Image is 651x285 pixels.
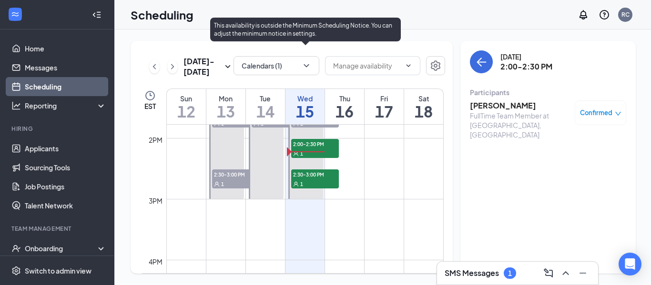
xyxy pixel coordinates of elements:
svg: WorkstreamLogo [10,10,20,19]
svg: Settings [430,60,441,71]
div: [DATE] [500,52,552,61]
div: Switch to admin view [25,266,92,275]
div: Hiring [11,125,104,133]
svg: ChevronDown [405,62,412,69]
div: Thu [325,94,364,103]
h3: 2:00-2:30 PM [500,61,552,72]
button: ComposeMessage [541,265,556,281]
h1: 12 [167,103,206,119]
div: Open Intercom Messenger [619,253,641,275]
h1: 16 [325,103,364,119]
svg: ChevronUp [560,267,571,279]
button: ChevronLeft [149,59,160,74]
svg: User [293,181,299,187]
span: down [615,110,621,117]
svg: Collapse [92,10,102,20]
a: Applicants [25,139,106,158]
div: 2pm [147,135,164,145]
div: FullTime Team Member at [GEOGRAPHIC_DATA], [GEOGRAPHIC_DATA] [470,111,570,139]
a: October 12, 2025 [167,89,206,124]
span: 2:30-3:00 PM [291,169,339,179]
a: Job Postings [25,177,106,196]
a: Sourcing Tools [25,158,106,177]
h3: SMS Messages [445,268,499,278]
input: Manage availability [333,60,401,71]
a: October 16, 2025 [325,89,364,124]
div: Mon [206,94,245,103]
span: 2:00-2:30 PM [291,139,339,148]
span: 1 [300,181,303,187]
svg: SmallChevronDown [222,61,234,72]
a: Scheduling [25,77,106,96]
a: Settings [426,56,445,77]
div: Sun [167,94,206,103]
a: October 13, 2025 [206,89,245,124]
div: Reporting [25,101,107,110]
svg: UserCheck [11,244,21,253]
div: Wed [285,94,325,103]
button: Minimize [575,265,590,281]
svg: Settings [11,266,21,275]
div: Participants [470,88,626,97]
span: 2:30-3:00 PM [212,169,260,179]
div: Sat [404,94,443,103]
svg: ComposeMessage [543,267,554,279]
svg: ChevronRight [168,61,177,72]
button: back-button [470,50,493,73]
div: Fri [365,94,404,103]
span: Confirmed [580,108,612,118]
h1: 15 [285,103,325,119]
button: Settings [426,56,445,75]
div: This availability is outside the Minimum Scheduling Notice. You can adjust the minimum notice in ... [210,18,401,41]
svg: User [214,181,220,187]
svg: Clock [144,90,156,101]
div: Team Management [11,225,104,233]
h1: 13 [206,103,245,119]
span: EST [144,101,156,111]
div: Tue [246,94,285,103]
a: Talent Network [25,196,106,215]
svg: QuestionInfo [599,9,610,20]
h3: [DATE] - [DATE] [183,56,222,77]
svg: ChevronLeft [150,61,159,72]
svg: Notifications [578,9,589,20]
h1: 18 [404,103,443,119]
button: ChevronUp [558,265,573,281]
svg: Analysis [11,101,21,110]
span: 1 [221,181,224,187]
svg: User [293,151,299,157]
h1: 17 [365,103,404,119]
svg: ChevronDown [302,61,311,70]
a: October 15, 2025 [285,89,325,124]
a: October 17, 2025 [365,89,404,124]
a: Home [25,39,106,58]
div: Onboarding [25,244,98,253]
div: 4pm [147,256,164,267]
div: RC [621,10,630,19]
a: Messages [25,58,106,77]
button: ChevronRight [167,59,178,74]
div: 3pm [147,196,164,206]
svg: Minimize [577,267,589,279]
a: October 18, 2025 [404,89,443,124]
div: 1 [508,269,512,277]
h1: 14 [246,103,285,119]
span: 1 [300,150,303,157]
a: October 14, 2025 [246,89,285,124]
svg: ArrowLeft [476,56,487,68]
button: Calendars (1)ChevronDown [234,56,319,75]
h3: [PERSON_NAME] [470,100,570,111]
h1: Scheduling [131,7,193,23]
